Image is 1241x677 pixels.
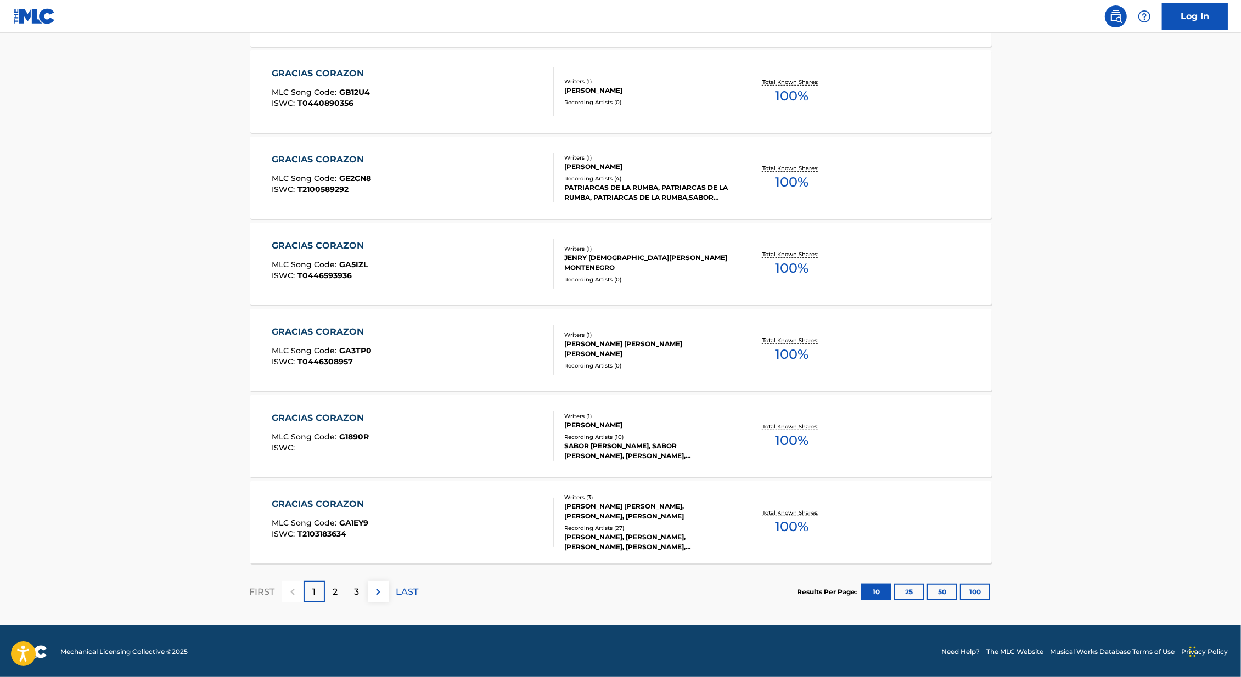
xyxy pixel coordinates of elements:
[13,8,55,24] img: MLC Logo
[798,587,860,597] p: Results Per Page:
[894,584,924,600] button: 25
[775,258,808,278] span: 100 %
[564,362,730,370] div: Recording Artists ( 0 )
[272,67,370,80] div: GRACIAS CORAZON
[272,518,339,528] span: MLC Song Code :
[272,259,339,269] span: MLC Song Code :
[564,174,730,183] div: Recording Artists ( 4 )
[339,259,368,269] span: GA5IZL
[941,647,980,657] a: Need Help?
[762,336,821,345] p: Total Known Shares:
[272,173,339,183] span: MLC Song Code :
[13,645,47,658] img: logo
[297,184,349,194] span: T2100589292
[312,585,316,599] p: 1
[272,98,297,108] span: ISWC :
[564,77,730,86] div: Writers ( 1 )
[339,87,370,97] span: GB12U4
[272,346,339,356] span: MLC Song Code :
[861,584,891,600] button: 10
[297,357,353,366] span: T0446308957
[564,441,730,461] div: SABOR [PERSON_NAME], SABOR [PERSON_NAME], [PERSON_NAME], [PERSON_NAME], SABOR [PERSON_NAME]
[564,98,730,106] div: Recording Artists ( 0 )
[564,86,730,95] div: [PERSON_NAME]
[564,331,730,339] div: Writers ( 1 )
[1105,5,1127,27] a: Public Search
[250,585,275,599] p: FIRST
[564,501,730,521] div: [PERSON_NAME] [PERSON_NAME], [PERSON_NAME], [PERSON_NAME]
[339,432,369,442] span: G1890R
[1138,10,1151,23] img: help
[60,647,188,657] span: Mechanical Licensing Collective © 2025
[775,431,808,450] span: 100 %
[297,98,353,108] span: T0440890356
[396,585,419,599] p: LAST
[564,412,730,420] div: Writers ( 1 )
[762,250,821,258] p: Total Known Shares:
[1162,3,1228,30] a: Log In
[339,173,371,183] span: GE2CN8
[250,309,992,391] a: GRACIAS CORAZONMLC Song Code:GA3TP0ISWC:T0446308957Writers (1)[PERSON_NAME] [PERSON_NAME] [PERSON...
[564,183,730,202] div: PATRIARCAS DE LA RUMBA, PATRIARCAS DE LA RUMBA, PATRIARCAS DE LA RUMBA,SABOR [PERSON_NAME], PATRI...
[762,422,821,431] p: Total Known Shares:
[564,433,730,441] div: Recording Artists ( 10 )
[272,498,369,511] div: GRACIAS CORAZON
[564,524,730,532] div: Recording Artists ( 27 )
[272,529,297,539] span: ISWC :
[272,357,297,366] span: ISWC :
[564,253,730,273] div: JENRY [DEMOGRAPHIC_DATA][PERSON_NAME] MONTENEGRO
[272,87,339,97] span: MLC Song Code :
[272,432,339,442] span: MLC Song Code :
[564,532,730,552] div: [PERSON_NAME], [PERSON_NAME], [PERSON_NAME], [PERSON_NAME], [PERSON_NAME]
[564,493,730,501] div: Writers ( 3 )
[297,270,352,280] span: T0446593936
[250,50,992,133] a: GRACIAS CORAZONMLC Song Code:GB12U4ISWC:T0440890356Writers (1)[PERSON_NAME]Recording Artists (0)T...
[372,585,385,599] img: right
[775,86,808,106] span: 100 %
[775,517,808,537] span: 100 %
[272,184,297,194] span: ISWC :
[272,443,297,453] span: ISWC :
[564,339,730,359] div: [PERSON_NAME] [PERSON_NAME] [PERSON_NAME]
[272,239,369,252] div: GRACIAS CORAZON
[297,529,346,539] span: T2103183634
[1181,647,1228,657] a: Privacy Policy
[1186,624,1241,677] iframe: Chat Widget
[250,223,992,305] a: GRACIAS CORAZONMLC Song Code:GA5IZLISWC:T0446593936Writers (1)JENRY [DEMOGRAPHIC_DATA][PERSON_NAM...
[1189,635,1196,668] div: Drag
[762,78,821,86] p: Total Known Shares:
[272,153,371,166] div: GRACIAS CORAZON
[250,137,992,219] a: GRACIAS CORAZONMLC Song Code:GE2CN8ISWC:T2100589292Writers (1)[PERSON_NAME]Recording Artists (4)P...
[986,647,1043,657] a: The MLC Website
[250,481,992,563] a: GRACIAS CORAZONMLC Song Code:GA1EY9ISWC:T2103183634Writers (3)[PERSON_NAME] [PERSON_NAME], [PERSO...
[339,518,368,528] span: GA1EY9
[272,270,297,280] span: ISWC :
[762,509,821,517] p: Total Known Shares:
[1109,10,1122,23] img: search
[272,411,369,425] div: GRACIAS CORAZON
[355,585,360,599] p: 3
[775,172,808,192] span: 100 %
[564,154,730,162] div: Writers ( 1 )
[762,164,821,172] p: Total Known Shares:
[333,585,338,599] p: 2
[1133,5,1155,27] div: Help
[564,245,730,253] div: Writers ( 1 )
[339,346,372,356] span: GA3TP0
[250,395,992,477] a: GRACIAS CORAZONMLC Song Code:G1890RISWC:Writers (1)[PERSON_NAME]Recording Artists (10)SABOR [PERS...
[1050,647,1175,657] a: Musical Works Database Terms of Use
[564,275,730,284] div: Recording Artists ( 0 )
[272,325,372,338] div: GRACIAS CORAZON
[960,584,990,600] button: 100
[775,345,808,364] span: 100 %
[927,584,957,600] button: 50
[564,420,730,430] div: [PERSON_NAME]
[564,162,730,172] div: [PERSON_NAME]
